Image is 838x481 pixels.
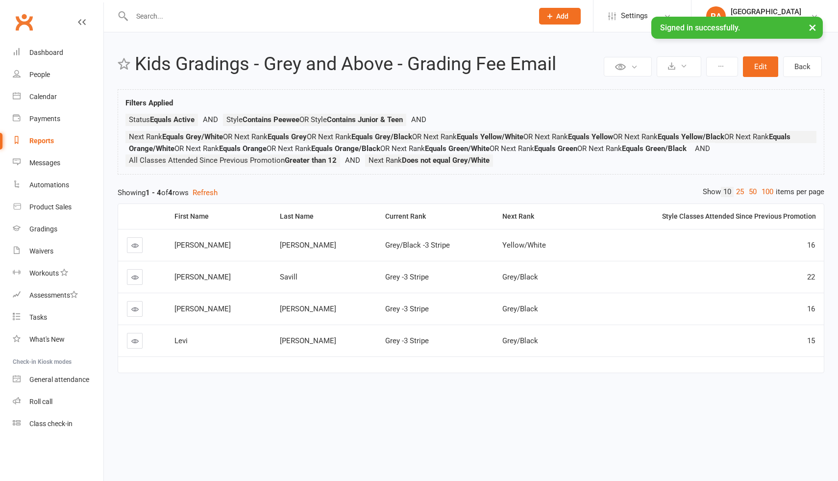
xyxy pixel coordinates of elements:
strong: Equals Active [150,115,195,124]
span: Settings [621,5,648,27]
span: [PERSON_NAME] [174,241,231,250]
div: Waivers [29,247,53,255]
button: Edit [743,56,778,77]
span: [PERSON_NAME] [280,241,336,250]
span: Savill [280,273,297,281]
div: Workouts [29,269,59,277]
div: Next Rank [502,213,573,220]
span: OR Next Rank [267,144,380,153]
div: First Name [174,213,263,220]
span: 22 [807,273,815,281]
span: Status [129,115,195,124]
div: Messages [29,159,60,167]
a: 50 [746,187,759,197]
span: [PERSON_NAME] [280,304,336,313]
strong: Greater than 12 [285,156,337,165]
strong: Equals Yellow/White [457,132,523,141]
div: RA [706,6,726,26]
strong: Equals Grey/Black [351,132,412,141]
div: [GEOGRAPHIC_DATA] [731,7,801,16]
span: Signed in successfully. [660,23,740,32]
a: Product Sales [13,196,103,218]
div: [GEOGRAPHIC_DATA] [731,16,801,25]
a: Tasks [13,306,103,329]
a: Calendar [13,86,103,108]
div: What's New [29,335,65,343]
a: Clubworx [12,10,36,34]
a: Automations [13,174,103,196]
span: 16 [807,241,815,250]
strong: Contains Junior & Teen [327,115,403,124]
span: [PERSON_NAME] [174,304,231,313]
div: Automations [29,181,69,189]
strong: Equals Grey [268,132,307,141]
h2: Kids Gradings - Grey and Above - Grading Fee Email [135,54,601,75]
strong: Equals Green [534,144,577,153]
span: OR Next Rank [307,132,412,141]
div: Show items per page [703,187,824,197]
div: Payments [29,115,60,123]
a: Reports [13,130,103,152]
a: Messages [13,152,103,174]
span: OR Next Rank [577,144,687,153]
strong: Equals Green/Black [622,144,687,153]
strong: Equals Yellow/Black [658,132,724,141]
div: Gradings [29,225,57,233]
span: Style [226,115,299,124]
span: OR Next Rank [613,132,724,141]
span: Grey/Black -3 Stripe [385,241,450,250]
div: Style Classes Attended Since Previous Promotion [590,213,816,220]
a: Dashboard [13,42,103,64]
span: Grey/Black [502,336,538,345]
div: Tasks [29,313,47,321]
div: Roll call [29,398,52,405]
a: Waivers [13,240,103,262]
a: Back [783,56,822,77]
strong: Equals Yellow [568,132,613,141]
span: Grey -3 Stripe [385,304,429,313]
strong: 1 - 4 [146,188,161,197]
div: Current Rank [385,213,486,220]
span: OR Next Rank [174,144,267,153]
span: Levi [174,336,188,345]
div: Last Name [280,213,369,220]
a: Gradings [13,218,103,240]
span: All Classes Attended Since Previous Promotion [129,156,337,165]
div: Calendar [29,93,57,101]
a: Workouts [13,262,103,284]
span: Yellow/White [502,241,546,250]
a: 25 [734,187,746,197]
span: [PERSON_NAME] [280,336,336,345]
span: 15 [807,336,815,345]
a: Assessments [13,284,103,306]
strong: 4 [168,188,173,197]
strong: Equals Grey/White [162,132,223,141]
input: Search... [129,9,526,23]
a: What's New [13,329,103,351]
span: OR Next Rank [412,132,523,141]
span: OR Next Rank [380,144,490,153]
strong: Contains Peewee [243,115,299,124]
div: Reports [29,137,54,145]
span: Next Rank [369,156,490,165]
span: OR Next Rank [223,132,307,141]
span: Grey/Black [502,273,538,281]
div: Assessments [29,291,78,299]
span: 16 [807,304,815,313]
strong: Does not equal Grey/White [402,156,490,165]
a: 100 [759,187,776,197]
span: Add [556,12,568,20]
div: Product Sales [29,203,72,211]
span: Grey/Black [502,304,538,313]
strong: Equals Green/White [425,144,490,153]
a: People [13,64,103,86]
a: General attendance kiosk mode [13,369,103,391]
strong: Filters Applied [125,99,173,107]
a: Payments [13,108,103,130]
a: Class kiosk mode [13,413,103,435]
span: [PERSON_NAME] [174,273,231,281]
div: People [29,71,50,78]
button: × [804,17,821,38]
a: Roll call [13,391,103,413]
span: OR Next Rank [523,132,613,141]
